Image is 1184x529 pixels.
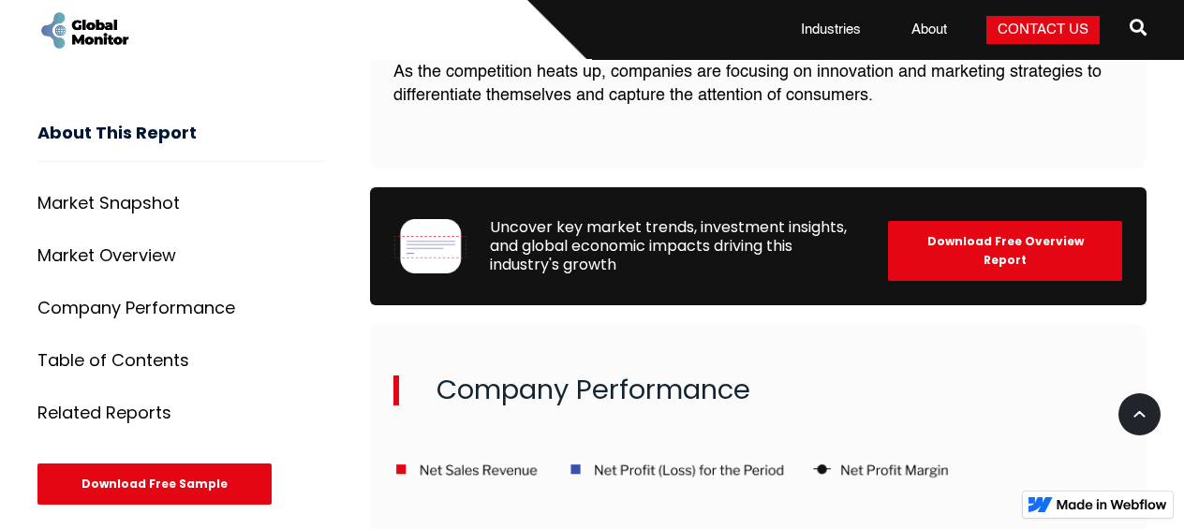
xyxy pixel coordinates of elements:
div: Table of Contents [37,351,189,370]
a: Related Reports [37,394,325,432]
div: Market Snapshot [37,194,180,213]
div: Market Overview [37,246,176,265]
img: Made in Webflow [1057,499,1167,510]
div: Uncover key market trends, investment insights, and global economic impacts driving this industry... [490,218,865,274]
h2: Company Performance [393,375,1123,405]
a: Contact Us [986,16,1100,44]
a: Market Snapshot [37,184,325,222]
div: Related Reports [37,404,171,422]
div: Company Performance [37,299,235,317]
a: About [900,21,958,39]
a: home [37,9,131,51]
a:  [1130,11,1147,49]
a: Industries [790,21,872,39]
h3: About This Report [37,124,325,162]
span:  [1130,14,1147,40]
a: Company Performance [37,289,325,327]
a: Market Overview [37,237,325,274]
div: Download Free Overview Report [888,221,1122,281]
a: Table of Contents [37,342,325,379]
div: Download Free Sample [37,463,272,505]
